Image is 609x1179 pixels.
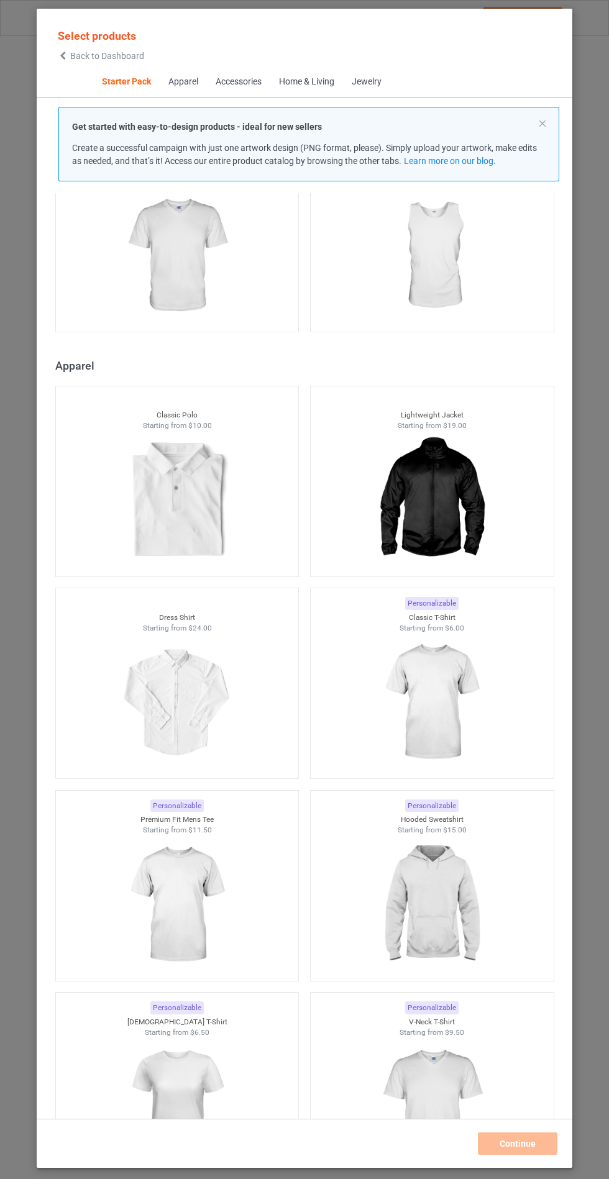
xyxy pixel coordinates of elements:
[376,186,487,325] img: regular.jpg
[311,825,554,835] div: Starting from
[70,51,144,61] span: Back to Dashboard
[445,1028,464,1037] span: $9.50
[443,421,467,430] span: $19.00
[278,76,334,88] div: Home & Living
[150,799,204,813] div: Personalizable
[121,835,232,975] img: regular.jpg
[403,156,495,166] a: Learn more on our blog.
[121,1037,232,1177] img: regular.jpg
[215,76,261,88] div: Accessories
[405,597,459,610] div: Personalizable
[445,624,464,632] span: $6.00
[376,633,487,772] img: regular.jpg
[311,410,554,421] div: Lightweight Jacket
[121,633,232,772] img: regular.jpg
[58,29,136,42] span: Select products
[168,76,198,88] div: Apparel
[121,186,232,325] img: regular.jpg
[93,67,159,97] span: Starter Pack
[56,814,299,825] div: Premium Fit Mens Tee
[405,799,459,813] div: Personalizable
[56,1017,299,1027] div: [DEMOGRAPHIC_DATA] T-Shirt
[56,410,299,421] div: Classic Polo
[72,143,537,166] span: Create a successful campaign with just one artwork design (PNG format, please). Simply upload you...
[376,431,487,570] img: regular.jpg
[56,1027,299,1038] div: Starting from
[188,624,211,632] span: $24.00
[150,1001,204,1014] div: Personalizable
[311,623,554,634] div: Starting from
[56,612,299,623] div: Dress Shirt
[311,814,554,825] div: Hooded Sweatshirt
[56,825,299,835] div: Starting from
[376,1037,487,1177] img: regular.jpg
[311,1017,554,1027] div: V-Neck T-Shirt
[351,76,381,88] div: Jewelry
[56,421,299,431] div: Starting from
[72,122,322,132] strong: Get started with easy-to-design products - ideal for new sellers
[188,826,211,834] span: $11.50
[376,835,487,975] img: regular.jpg
[56,623,299,634] div: Starting from
[55,358,560,373] div: Apparel
[121,431,232,570] img: regular.jpg
[311,421,554,431] div: Starting from
[188,421,211,430] span: $10.00
[190,1028,209,1037] span: $6.50
[405,1001,459,1014] div: Personalizable
[311,1027,554,1038] div: Starting from
[443,826,467,834] span: $15.00
[311,612,554,623] div: Classic T-Shirt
